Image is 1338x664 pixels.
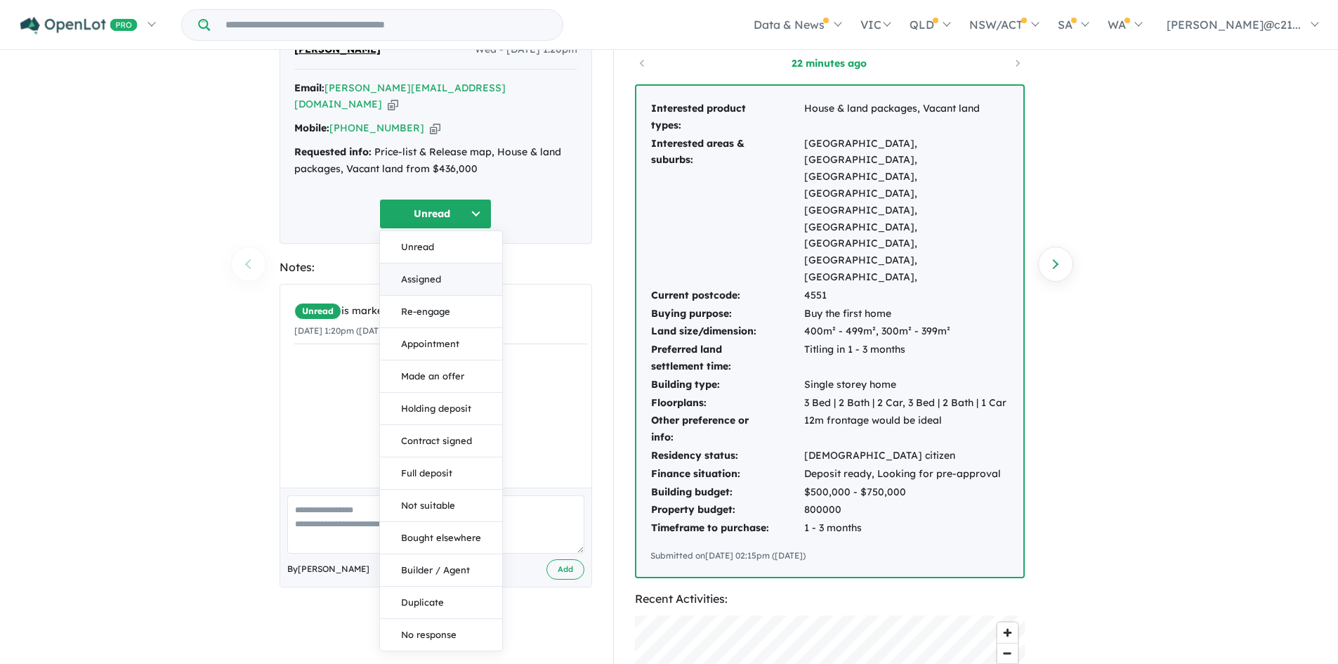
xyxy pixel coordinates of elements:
[650,412,804,447] td: Other preference or info:
[804,287,1009,305] td: 4551
[379,199,492,229] button: Unread
[380,231,502,263] button: Unread
[1167,18,1301,32] span: [PERSON_NAME]@c21...
[380,328,502,360] button: Appointment
[380,393,502,425] button: Holding deposit
[294,144,577,178] div: Price-list & Release map, House & land packages, Vacant land from $436,000
[804,341,1009,376] td: Titling in 1 - 3 months
[650,465,804,483] td: Finance situation:
[294,303,341,320] span: Unread
[380,619,502,651] button: No response
[380,457,502,490] button: Full deposit
[770,56,889,70] a: 22 minutes ago
[804,100,1009,135] td: House & land packages, Vacant land
[997,623,1018,643] button: Zoom in
[294,325,390,336] small: [DATE] 1:20pm ([DATE])
[294,82,506,111] a: [PERSON_NAME][EMAIL_ADDRESS][DOMAIN_NAME]
[546,559,584,580] button: Add
[804,465,1009,483] td: Deposit ready, Looking for pre-approval
[650,483,804,502] td: Building budget:
[20,17,138,34] img: Openlot PRO Logo White
[380,522,502,554] button: Bought elsewhere
[804,135,1009,287] td: [GEOGRAPHIC_DATA], [GEOGRAPHIC_DATA], [GEOGRAPHIC_DATA], [GEOGRAPHIC_DATA], [GEOGRAPHIC_DATA], [G...
[213,10,560,40] input: Try estate name, suburb, builder or developer
[650,323,804,341] td: Land size/dimension:
[650,376,804,394] td: Building type:
[650,305,804,323] td: Buying purpose:
[804,323,1009,341] td: 400m² - 499m², 300m² - 399m²
[280,258,592,277] div: Notes:
[804,305,1009,323] td: Buy the first home
[650,549,1009,563] div: Submitted on [DATE] 02:15pm ([DATE])
[329,122,424,134] a: [PHONE_NUMBER]
[650,501,804,519] td: Property budget:
[650,341,804,376] td: Preferred land settlement time:
[650,100,804,135] td: Interested product types:
[380,490,502,522] button: Not suitable
[380,263,502,296] button: Assigned
[380,360,502,393] button: Made an offer
[804,519,1009,538] td: 1 - 3 months
[804,501,1009,519] td: 800000
[650,135,804,287] td: Interested areas & suburbs:
[804,376,1009,394] td: Single storey home
[388,97,398,112] button: Copy
[650,394,804,412] td: Floorplans:
[294,303,588,320] div: is marked.
[804,412,1009,447] td: 12m frontage would be ideal
[650,519,804,538] td: Timeframe to purchase:
[997,644,1018,663] span: Zoom out
[380,554,502,587] button: Builder / Agent
[294,82,324,94] strong: Email:
[380,425,502,457] button: Contract signed
[379,230,503,651] div: Unread
[804,447,1009,465] td: [DEMOGRAPHIC_DATA] citizen
[294,122,329,134] strong: Mobile:
[380,296,502,328] button: Re-engage
[650,287,804,305] td: Current postcode:
[650,447,804,465] td: Residency status:
[294,145,372,158] strong: Requested info:
[804,394,1009,412] td: 3 Bed | 2 Bath | 2 Car, 3 Bed | 2 Bath | 1 Car
[804,483,1009,502] td: $500,000 - $750,000
[430,121,440,136] button: Copy
[997,643,1018,663] button: Zoom out
[635,590,1025,608] div: Recent Activities:
[380,587,502,619] button: Duplicate
[287,562,369,576] span: By [PERSON_NAME]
